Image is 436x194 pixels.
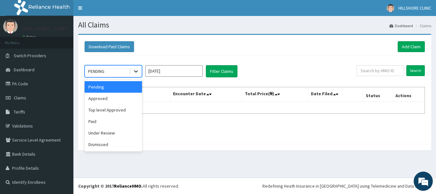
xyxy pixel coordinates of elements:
img: d_794563401_company_1708531726252_794563401 [12,32,26,48]
img: User Image [387,4,395,12]
span: Dashboard [14,67,34,73]
div: Chat with us now [33,36,107,44]
span: Switch Providers [14,53,46,58]
button: Download Paid Claims [85,41,134,52]
th: Status [363,87,393,102]
div: Redefining Heath Insurance in [GEOGRAPHIC_DATA] using Telemedicine and Data Science! [262,183,431,189]
div: Approved [85,93,142,104]
span: Tariffs [14,109,25,115]
p: HILLSHORE CLINIC [22,26,68,32]
a: RelianceHMO [114,183,141,189]
span: HILLSHORE CLINIC [398,5,431,11]
span: Claims [14,95,26,101]
div: PENDING [88,68,104,74]
strong: Copyright © 2017 . [78,183,143,189]
h1: All Claims [78,21,431,29]
input: Select Month and Year [145,65,203,77]
button: Filter Claims [206,65,237,77]
a: Add Claim [398,41,425,52]
div: Minimize live chat window [105,3,120,19]
th: Total Price(₦) [242,87,308,102]
a: Dashboard [389,23,413,28]
div: Top level Approved [85,104,142,116]
th: Date Filed [308,87,363,102]
input: Search [406,65,425,76]
input: Search by HMO ID [357,65,404,76]
div: Dismissed [85,139,142,150]
th: Actions [393,87,425,102]
div: Paid [85,116,142,127]
textarea: Type your message and hit 'Enter' [3,128,122,150]
div: Pending [85,81,142,93]
footer: All rights reserved. [73,178,436,194]
li: Claims [414,23,431,28]
span: We're online! [37,57,88,121]
img: User Image [3,19,18,34]
th: Encounter Date [170,87,242,102]
a: Online [22,35,38,39]
div: Under Review [85,127,142,139]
